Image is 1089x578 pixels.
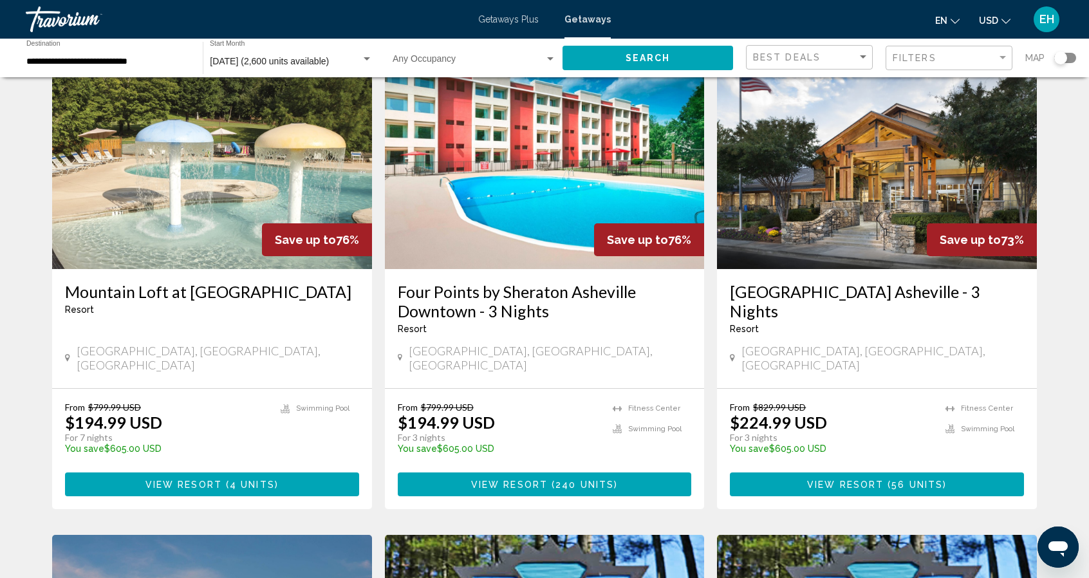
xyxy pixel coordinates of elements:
span: Save up to [607,233,668,247]
button: User Menu [1030,6,1063,33]
span: [GEOGRAPHIC_DATA], [GEOGRAPHIC_DATA], [GEOGRAPHIC_DATA] [741,344,1024,372]
span: Fitness Center [961,404,1013,413]
button: Search [563,46,733,70]
span: Resort [730,324,759,334]
span: Resort [398,324,427,334]
button: View Resort(56 units) [730,472,1024,496]
p: For 3 nights [730,432,933,443]
span: From [65,402,85,413]
span: Resort [65,304,94,315]
p: $194.99 USD [398,413,495,432]
span: ( ) [222,480,279,490]
span: Map [1025,49,1045,67]
span: USD [979,15,998,26]
span: You save [398,443,437,454]
button: View Resort(4 units) [65,472,359,496]
span: Best Deals [753,52,821,62]
p: $605.00 USD [65,443,268,454]
span: You save [65,443,104,454]
span: 56 units [891,480,943,490]
p: For 3 nights [398,432,600,443]
a: Getaways Plus [478,14,539,24]
mat-select: Sort by [753,52,869,63]
span: 4 units [230,480,275,490]
a: Travorium [26,6,465,32]
a: Getaways [564,14,611,24]
p: For 7 nights [65,432,268,443]
span: View Resort [145,480,222,490]
span: Swimming Pool [961,425,1014,433]
div: 73% [927,223,1037,256]
span: ( ) [548,480,618,490]
button: Filter [886,45,1012,71]
a: [GEOGRAPHIC_DATA] Asheville - 3 Nights [730,282,1024,321]
iframe: Button to launch messaging window [1038,527,1079,568]
a: Four Points by Sheraton Asheville Downtown - 3 Nights [398,282,692,321]
div: 76% [594,223,704,256]
p: $194.99 USD [65,413,162,432]
span: $799.99 USD [421,402,474,413]
span: [DATE] (2,600 units available) [210,56,329,66]
span: From [730,402,750,413]
span: EH [1039,13,1054,26]
span: Save up to [275,233,336,247]
span: Swimming Pool [628,425,682,433]
img: 0195O01X.jpg [52,63,372,269]
span: [GEOGRAPHIC_DATA], [GEOGRAPHIC_DATA], [GEOGRAPHIC_DATA] [77,344,359,372]
span: $799.99 USD [88,402,141,413]
span: Fitness Center [628,404,680,413]
button: Change language [935,11,960,30]
span: Search [626,53,671,64]
span: Swimming Pool [296,404,349,413]
span: en [935,15,947,26]
a: Mountain Loft at [GEOGRAPHIC_DATA] [65,282,359,301]
span: 240 units [555,480,614,490]
div: 76% [262,223,372,256]
img: RT64E01X.jpg [717,63,1037,269]
p: $605.00 USD [398,443,600,454]
span: View Resort [807,480,884,490]
span: View Resort [471,480,548,490]
span: Save up to [940,233,1001,247]
span: [GEOGRAPHIC_DATA], [GEOGRAPHIC_DATA], [GEOGRAPHIC_DATA] [409,344,691,372]
p: $224.99 USD [730,413,827,432]
span: From [398,402,418,413]
span: Filters [893,53,936,63]
span: $829.99 USD [753,402,806,413]
button: View Resort(240 units) [398,472,692,496]
p: $605.00 USD [730,443,933,454]
img: RQ61E01X.jpg [385,63,705,269]
button: Change currency [979,11,1010,30]
span: ( ) [884,480,947,490]
span: You save [730,443,769,454]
